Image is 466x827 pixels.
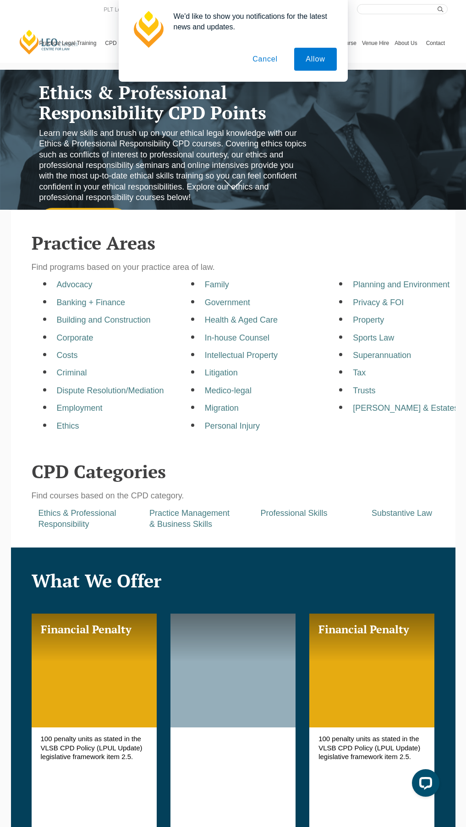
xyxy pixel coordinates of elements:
a: Tax [353,368,366,377]
a: Book CPD Programs [39,208,128,235]
p: 100 penalty units as stated in the VLSB CPD Policy (LPUL Update) legislative framework item 2.5. [318,734,425,821]
a: Costs [57,351,78,360]
h3: Financial Penalty [318,623,425,636]
h1: Ethics & Professional Responsibility CPD Points [39,82,310,123]
a: Substantive Law [372,508,432,518]
iframe: LiveChat chat widget [405,766,443,804]
a: Corporate [57,333,93,342]
h3: Financial Penalty [41,623,148,636]
a: Planning and Environment [353,280,450,289]
a: Family [205,280,229,289]
button: Allow [294,48,336,71]
a: Medico-legal [205,386,252,395]
a: Employment [57,403,103,413]
img: notification icon [130,11,166,48]
h2: CPD Categories [32,461,435,481]
a: Sports Law [353,333,394,342]
a: Health & Aged Care [205,315,278,324]
a: [PERSON_NAME] & Estates [353,403,458,413]
a: In-house Counsel [205,333,269,342]
a: Migration [205,403,239,413]
a: Dispute Resolution/Mediation [57,386,164,395]
a: Banking + Finance [57,298,126,307]
a: Superannuation [353,351,411,360]
a: Property [353,315,384,324]
a: Financial Penalty [309,614,434,728]
p: Find programs based on your practice area of law. [32,262,435,273]
a: Trusts [353,386,375,395]
a: Practice Management& Business Skills [149,508,230,528]
p: Learn new skills and brush up on your ethical legal knowledge with our Ethics & Professional Resp... [39,128,310,203]
a: Ethics [57,421,79,430]
a: Financial Penalty [32,614,157,728]
a: Personal Injury [205,421,260,430]
a: Ethics & Professional Responsibility [38,508,116,528]
a: Government [205,298,250,307]
a: Building and Construction [57,315,151,324]
p: 100 penalty units as stated in the VLSB CPD Policy (LPUL Update) legislative framework item 2.5. [41,734,148,821]
a: Professional Skills [261,508,328,518]
a: Criminal [57,368,87,377]
a: Privacy & FOI [353,298,404,307]
a: Litigation [205,368,238,377]
h2: What We Offer [32,570,435,591]
h2: Practice Areas [32,233,435,253]
button: Cancel [241,48,289,71]
p: Find courses based on the CPD category. [32,491,435,501]
div: We'd like to show you notifications for the latest news and updates. [166,11,337,32]
a: Advocacy [57,280,93,289]
a: Intellectual Property [205,351,278,360]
